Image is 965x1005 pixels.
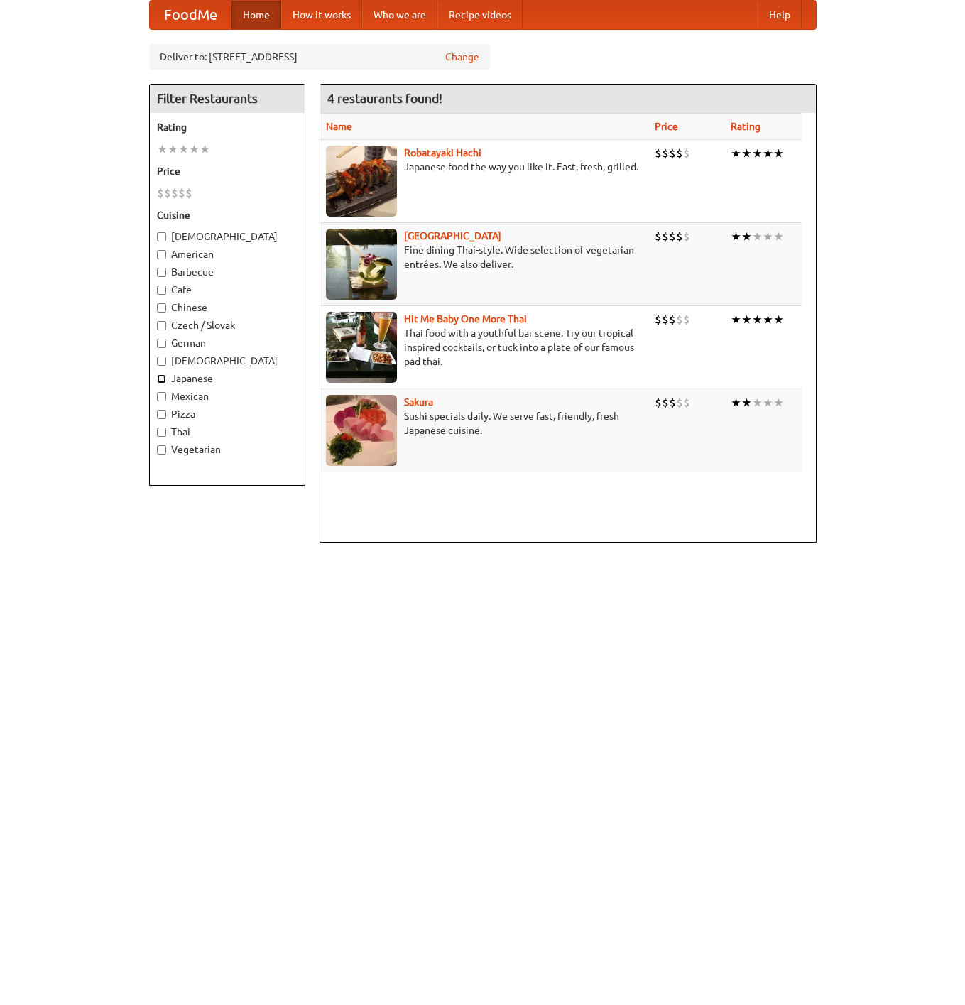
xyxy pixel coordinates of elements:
[157,371,298,386] label: Japanese
[157,232,166,241] input: [DEMOGRAPHIC_DATA]
[404,396,433,408] a: Sakura
[327,92,442,105] ng-pluralize: 4 restaurants found!
[326,121,352,132] a: Name
[157,357,166,366] input: [DEMOGRAPHIC_DATA]
[157,445,166,455] input: Vegetarian
[157,318,298,332] label: Czech / Slovak
[150,1,231,29] a: FoodMe
[178,185,185,201] li: $
[157,354,298,368] label: [DEMOGRAPHIC_DATA]
[157,141,168,157] li: ★
[326,312,397,383] img: babythai.jpg
[773,395,784,411] li: ★
[731,121,760,132] a: Rating
[171,185,178,201] li: $
[445,50,479,64] a: Change
[281,1,362,29] a: How it works
[231,1,281,29] a: Home
[157,442,298,457] label: Vegetarian
[157,303,166,313] input: Chinese
[683,229,690,244] li: $
[326,243,644,271] p: Fine dining Thai-style. Wide selection of vegetarian entrées. We also deliver.
[773,312,784,327] li: ★
[157,164,298,178] h5: Price
[752,312,763,327] li: ★
[157,185,164,201] li: $
[752,229,763,244] li: ★
[683,312,690,327] li: $
[157,407,298,421] label: Pizza
[150,85,305,113] h4: Filter Restaurants
[157,392,166,401] input: Mexican
[741,395,752,411] li: ★
[741,146,752,161] li: ★
[773,229,784,244] li: ★
[157,283,298,297] label: Cafe
[157,425,298,439] label: Thai
[362,1,437,29] a: Who we are
[157,250,166,259] input: American
[157,300,298,315] label: Chinese
[655,121,678,132] a: Price
[731,229,741,244] li: ★
[763,312,773,327] li: ★
[662,312,669,327] li: $
[168,141,178,157] li: ★
[157,389,298,403] label: Mexican
[655,229,662,244] li: $
[149,44,490,70] div: Deliver to: [STREET_ADDRESS]
[758,1,802,29] a: Help
[741,312,752,327] li: ★
[752,146,763,161] li: ★
[669,229,676,244] li: $
[404,313,527,325] a: Hit Me Baby One More Thai
[662,146,669,161] li: $
[763,395,773,411] li: ★
[157,339,166,348] input: German
[157,321,166,330] input: Czech / Slovak
[404,230,501,241] b: [GEOGRAPHIC_DATA]
[326,146,397,217] img: robatayaki.jpg
[157,208,298,222] h5: Cuisine
[669,395,676,411] li: $
[200,141,210,157] li: ★
[157,336,298,350] label: German
[157,268,166,277] input: Barbecue
[157,286,166,295] input: Cafe
[676,229,683,244] li: $
[164,185,171,201] li: $
[326,409,644,438] p: Sushi specials daily. We serve fast, friendly, fresh Japanese cuisine.
[326,160,644,174] p: Japanese food the way you like it. Fast, fresh, grilled.
[326,229,397,300] img: satay.jpg
[669,146,676,161] li: $
[326,326,644,369] p: Thai food with a youthful bar scene. Try our tropical inspired cocktails, or tuck into a plate of...
[676,395,683,411] li: $
[437,1,523,29] a: Recipe videos
[731,146,741,161] li: ★
[773,146,784,161] li: ★
[157,247,298,261] label: American
[157,374,166,384] input: Japanese
[157,428,166,437] input: Thai
[189,141,200,157] li: ★
[655,312,662,327] li: $
[157,410,166,419] input: Pizza
[655,395,662,411] li: $
[683,146,690,161] li: $
[763,229,773,244] li: ★
[676,146,683,161] li: $
[683,395,690,411] li: $
[404,147,481,158] a: Robatayaki Hachi
[731,312,741,327] li: ★
[669,312,676,327] li: $
[326,395,397,466] img: sakura.jpg
[157,265,298,279] label: Barbecue
[157,120,298,134] h5: Rating
[662,229,669,244] li: $
[731,395,741,411] li: ★
[185,185,192,201] li: $
[662,395,669,411] li: $
[178,141,189,157] li: ★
